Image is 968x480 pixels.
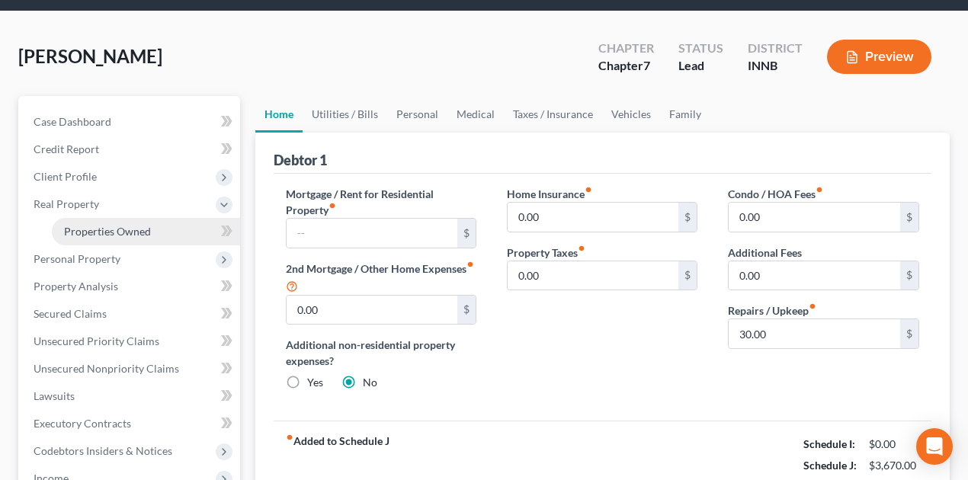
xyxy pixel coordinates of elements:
div: Lead [678,57,723,75]
a: Lawsuits [21,382,240,410]
label: Yes [307,375,323,390]
a: Property Analysis [21,273,240,300]
label: No [363,375,377,390]
div: $ [900,319,918,348]
span: Unsecured Nonpriority Claims [34,362,179,375]
input: -- [729,261,900,290]
span: Codebtors Insiders & Notices [34,444,172,457]
span: Real Property [34,197,99,210]
label: Home Insurance [507,186,592,202]
div: District [748,40,803,57]
div: $3,670.00 [869,458,919,473]
div: $ [457,219,476,248]
span: Personal Property [34,252,120,265]
a: Executory Contracts [21,410,240,437]
div: INNB [748,57,803,75]
span: 7 [643,58,650,72]
span: [PERSON_NAME] [18,45,162,67]
div: Status [678,40,723,57]
i: fiber_manual_record [329,202,336,210]
div: Chapter [598,57,654,75]
span: Property Analysis [34,280,118,293]
a: Family [660,96,710,133]
label: Condo / HOA Fees [728,186,823,202]
a: Home [255,96,303,133]
span: Case Dashboard [34,115,111,128]
input: -- [287,219,458,248]
i: fiber_manual_record [578,245,585,252]
div: $ [457,296,476,325]
span: Lawsuits [34,389,75,402]
span: Credit Report [34,142,99,155]
div: $ [678,261,697,290]
a: Properties Owned [52,218,240,245]
label: Property Taxes [507,245,585,261]
div: Debtor 1 [274,151,327,169]
a: Medical [447,96,504,133]
div: $ [900,203,918,232]
input: -- [287,296,458,325]
div: $ [900,261,918,290]
div: Open Intercom Messenger [916,428,953,465]
label: Additional Fees [728,245,802,261]
a: Secured Claims [21,300,240,328]
i: fiber_manual_record [466,261,474,268]
a: Vehicles [602,96,660,133]
div: $ [678,203,697,232]
a: Case Dashboard [21,108,240,136]
span: Client Profile [34,170,97,183]
i: fiber_manual_record [816,186,823,194]
strong: Schedule J: [803,459,857,472]
strong: Schedule I: [803,437,855,450]
label: Repairs / Upkeep [728,302,816,318]
span: Executory Contracts [34,417,131,430]
a: Taxes / Insurance [504,96,602,133]
i: fiber_manual_record [809,302,816,310]
div: Chapter [598,40,654,57]
label: 2nd Mortgage / Other Home Expenses [286,261,476,295]
input: -- [729,319,900,348]
span: Secured Claims [34,307,107,320]
a: Unsecured Nonpriority Claims [21,355,240,382]
label: Mortgage / Rent for Residential Property [286,186,476,218]
input: -- [729,203,900,232]
div: $0.00 [869,437,919,452]
input: -- [508,261,679,290]
i: fiber_manual_record [585,186,592,194]
input: -- [508,203,679,232]
a: Utilities / Bills [303,96,387,133]
a: Unsecured Priority Claims [21,328,240,355]
i: fiber_manual_record [286,434,293,441]
a: Credit Report [21,136,240,163]
a: Personal [387,96,447,133]
label: Additional non-residential property expenses? [286,337,476,369]
span: Unsecured Priority Claims [34,334,159,347]
span: Properties Owned [64,225,151,238]
button: Preview [827,40,931,74]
